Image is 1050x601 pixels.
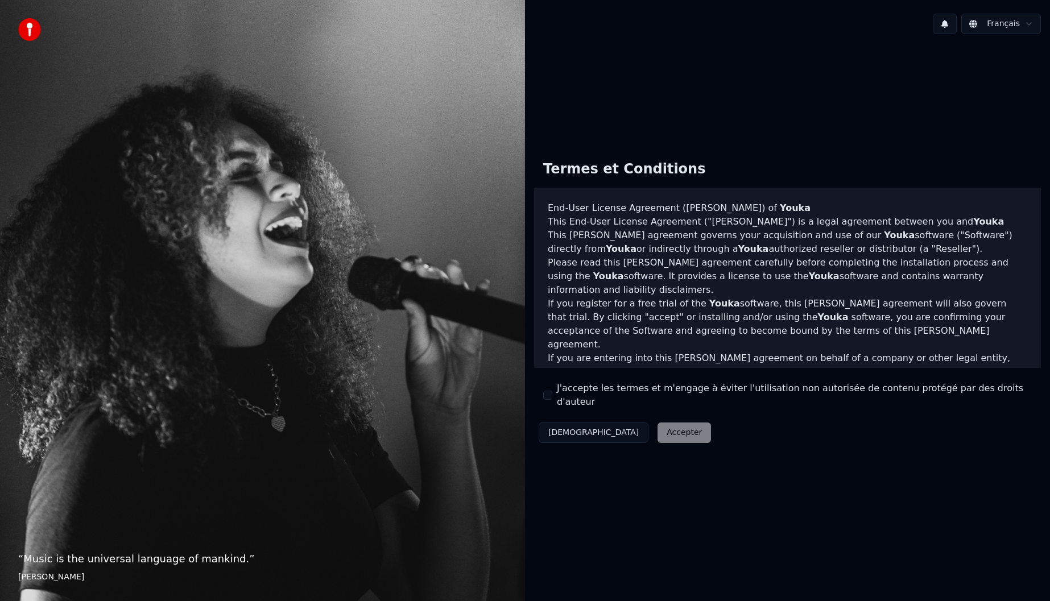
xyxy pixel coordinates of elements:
span: Youka [593,271,624,281]
img: youka [18,18,41,41]
p: This [PERSON_NAME] agreement governs your acquisition and use of our software ("Software") direct... [548,229,1027,256]
p: If you are entering into this [PERSON_NAME] agreement on behalf of a company or other legal entit... [548,351,1027,420]
span: Youka [973,216,1004,227]
span: Youka [780,202,811,213]
span: Youka [809,271,840,281]
label: J'accepte les termes et m'engage à éviter l'utilisation non autorisée de contenu protégé par des ... [557,382,1032,409]
p: “ Music is the universal language of mankind. ” [18,551,507,567]
span: Youka [606,243,636,254]
div: Termes et Conditions [534,151,714,188]
p: If you register for a free trial of the software, this [PERSON_NAME] agreement will also govern t... [548,297,1027,351]
span: Youka [709,298,740,309]
span: Youka [884,230,915,241]
h3: End-User License Agreement ([PERSON_NAME]) of [548,201,1027,215]
p: This End-User License Agreement ("[PERSON_NAME]") is a legal agreement between you and [548,215,1027,229]
span: Youka [738,243,768,254]
span: Youka [818,312,849,322]
p: Please read this [PERSON_NAME] agreement carefully before completing the installation process and... [548,256,1027,297]
footer: [PERSON_NAME] [18,571,507,583]
button: [DEMOGRAPHIC_DATA] [539,422,648,443]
